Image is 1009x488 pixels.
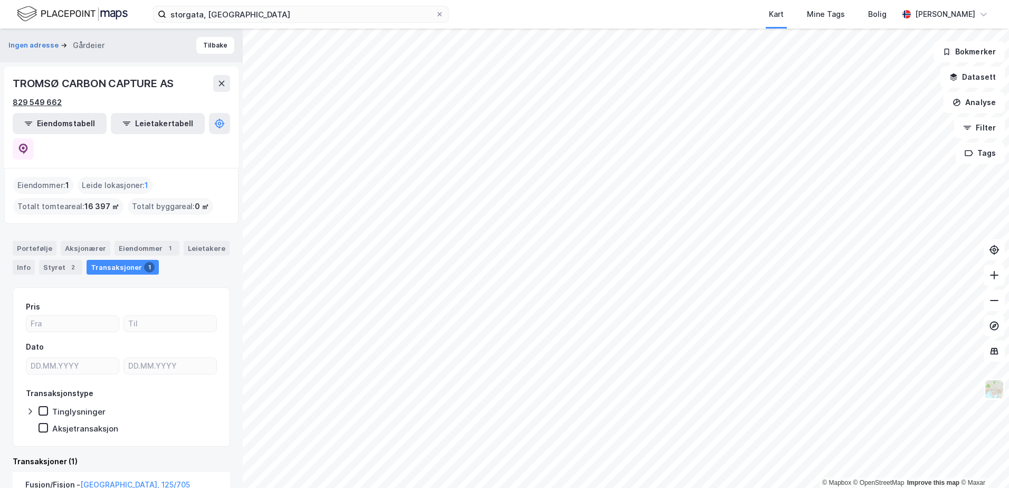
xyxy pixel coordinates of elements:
[934,41,1005,62] button: Bokmerker
[915,8,975,21] div: [PERSON_NAME]
[907,479,959,486] a: Improve this map
[769,8,784,21] div: Kart
[956,437,1009,488] div: Kontrollprogram for chat
[13,177,73,194] div: Eiendommer :
[17,5,128,23] img: logo.f888ab2527a4732fd821a326f86c7f29.svg
[984,379,1004,399] img: Z
[26,301,40,313] div: Pris
[144,262,155,273] div: 1
[84,200,119,213] span: 16 397 ㎡
[65,179,69,192] span: 1
[124,358,216,374] input: DD.MM.YYYY
[807,8,845,21] div: Mine Tags
[128,198,213,215] div: Totalt byggareal :
[944,92,1005,113] button: Analyse
[13,113,107,134] button: Eiendomstabell
[124,316,216,332] input: Til
[145,179,148,192] span: 1
[68,262,78,273] div: 2
[13,75,176,92] div: TROMSØ CARBON CAPTURE AS
[13,96,62,109] div: 829 549 662
[87,260,159,275] div: Transaksjoner
[111,113,205,134] button: Leietakertabell
[184,241,230,256] div: Leietakere
[8,40,61,51] button: Ingen adresse
[78,177,153,194] div: Leide lokasjoner :
[26,358,119,374] input: DD.MM.YYYY
[39,260,82,275] div: Styret
[115,241,179,256] div: Eiendommer
[13,260,35,275] div: Info
[853,479,905,486] a: OpenStreetMap
[52,424,118,434] div: Aksjetransaksjon
[868,8,887,21] div: Bolig
[13,241,56,256] div: Portefølje
[73,39,104,52] div: Gårdeier
[26,316,119,332] input: Fra
[956,437,1009,488] iframe: Chat Widget
[26,341,44,353] div: Dato
[52,407,106,417] div: Tinglysninger
[61,241,110,256] div: Aksjonærer
[822,479,851,486] a: Mapbox
[13,455,230,468] div: Transaksjoner (1)
[26,387,93,400] div: Transaksjonstype
[956,143,1005,164] button: Tags
[940,67,1005,88] button: Datasett
[165,243,175,254] div: 1
[13,198,123,215] div: Totalt tomteareal :
[195,200,209,213] span: 0 ㎡
[166,6,435,22] input: Søk på adresse, matrikkel, gårdeiere, leietakere eller personer
[954,117,1005,138] button: Filter
[196,37,234,54] button: Tilbake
